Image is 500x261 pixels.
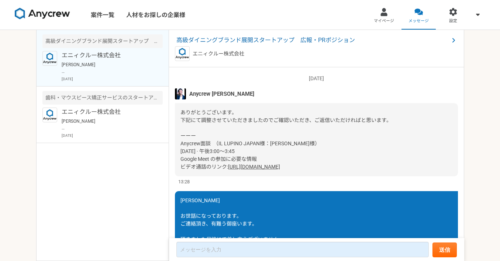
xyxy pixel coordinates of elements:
[178,178,190,185] span: 13:28
[432,243,457,257] button: 送信
[228,164,280,170] a: [URL][DOMAIN_NAME]
[42,51,57,66] img: logo_text_blue_01.png
[175,88,186,99] img: S__5267474.jpg
[42,108,57,122] img: logo_text_blue_01.png
[15,8,70,20] img: 8DqYSo04kwAAAAASUVORK5CYII=
[193,50,244,58] p: エニィクルー株式会社
[176,36,449,45] span: 高級ダイニングブランド展開スタートアップ 広報・PRポジション
[62,133,163,138] p: [DATE]
[62,51,153,60] p: エニィクルー株式会社
[374,18,394,24] span: マイページ
[62,118,153,131] p: [PERSON_NAME] お世話になっております。 わざわざお心遣い頂き、有難うございます。 むしろ、私に訴求力が無く、拙く誠に恐れ入ります。 また私でお役に立てそうなことがありましたら、忌憚...
[408,18,429,24] span: メッセージ
[449,18,457,24] span: 設定
[62,108,153,116] p: エニィクルー株式会社
[175,75,458,82] p: [DATE]
[42,91,163,105] div: 歯科・マウスピース矯正サービスのスタートアップ 採用リーダー（候補）
[62,61,153,75] p: [PERSON_NAME] お世話になっております。本日も様々な慮りを有難うございました。 本件についてなにかご質問などございましたら、 忌憚なくお申し付け頂けましたら幸いでございます。 取り急...
[42,34,163,48] div: 高級ダイニングブランド展開スタートアップ 広報・PRポジション
[175,46,190,61] img: logo_text_blue_01.png
[180,109,392,170] span: ありがとうございます。 下記にて調整させていただきましたのでご確認いただき、ご返信いただければと思います。 ーーー Anycrew面談 （IL LUPINO JAPAN様：[PERSON_NAM...
[62,76,163,82] p: [DATE]
[189,90,254,98] span: Anycrew [PERSON_NAME]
